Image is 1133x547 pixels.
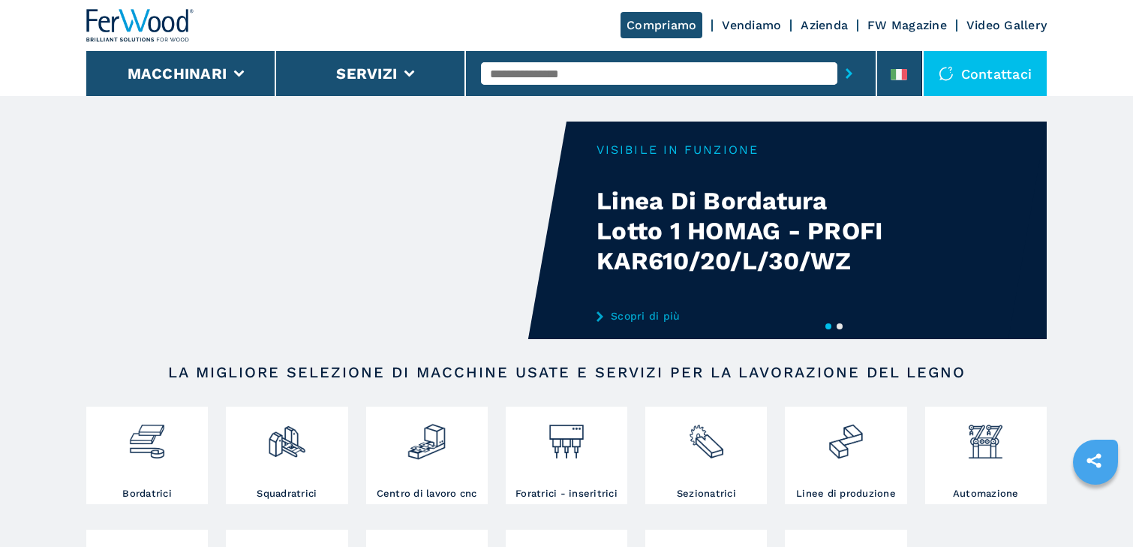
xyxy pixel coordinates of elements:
h3: Linee di produzione [796,487,896,500]
img: linee_di_produzione_2.png [826,410,866,461]
h3: Bordatrici [122,487,172,500]
div: Contattaci [924,51,1047,96]
a: Automazione [925,407,1047,504]
a: Azienda [801,18,848,32]
a: sharethis [1075,442,1113,479]
h3: Sezionatrici [677,487,736,500]
a: FW Magazine [867,18,947,32]
img: Contattaci [939,66,954,81]
h3: Centro di lavoro cnc [377,487,477,500]
video: Your browser does not support the video tag. [86,122,566,339]
a: Foratrici - inseritrici [506,407,627,504]
a: Bordatrici [86,407,208,504]
img: Ferwood [86,9,194,42]
a: Scopri di più [597,310,891,322]
button: 1 [825,323,831,329]
a: Compriamo [621,12,702,38]
h3: Foratrici - inseritrici [515,487,618,500]
img: centro_di_lavoro_cnc_2.png [407,410,446,461]
h2: LA MIGLIORE SELEZIONE DI MACCHINE USATE E SERVIZI PER LA LAVORAZIONE DEL LEGNO [134,363,999,381]
img: automazione.png [966,410,1005,461]
a: Sezionatrici [645,407,767,504]
button: submit-button [837,56,861,91]
img: sezionatrici_2.png [687,410,726,461]
a: Centro di lavoro cnc [366,407,488,504]
img: bordatrici_1.png [127,410,167,461]
h3: Automazione [953,487,1019,500]
img: foratrici_inseritrici_2.png [546,410,586,461]
button: Servizi [336,65,397,83]
button: 2 [837,323,843,329]
h3: Squadratrici [257,487,317,500]
img: squadratrici_2.png [267,410,307,461]
a: Linee di produzione [785,407,906,504]
a: Video Gallery [966,18,1047,32]
a: Vendiamo [722,18,781,32]
a: Squadratrici [226,407,347,504]
button: Macchinari [128,65,227,83]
